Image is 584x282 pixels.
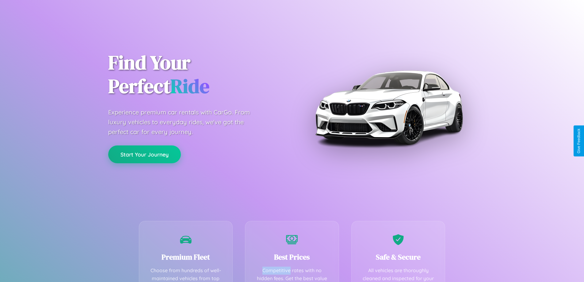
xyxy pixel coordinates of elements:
p: Experience premium car rentals with CarGo. From luxury vehicles to everyday rides, we've got the ... [108,107,261,137]
h3: Premium Fleet [148,252,223,262]
img: Premium BMW car rental vehicle [312,31,465,184]
h3: Safe & Secure [361,252,436,262]
span: Ride [170,73,209,99]
button: Start Your Journey [108,145,181,163]
h1: Find Your Perfect [108,51,283,98]
div: Give Feedback [577,129,581,153]
h3: Best Prices [254,252,330,262]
